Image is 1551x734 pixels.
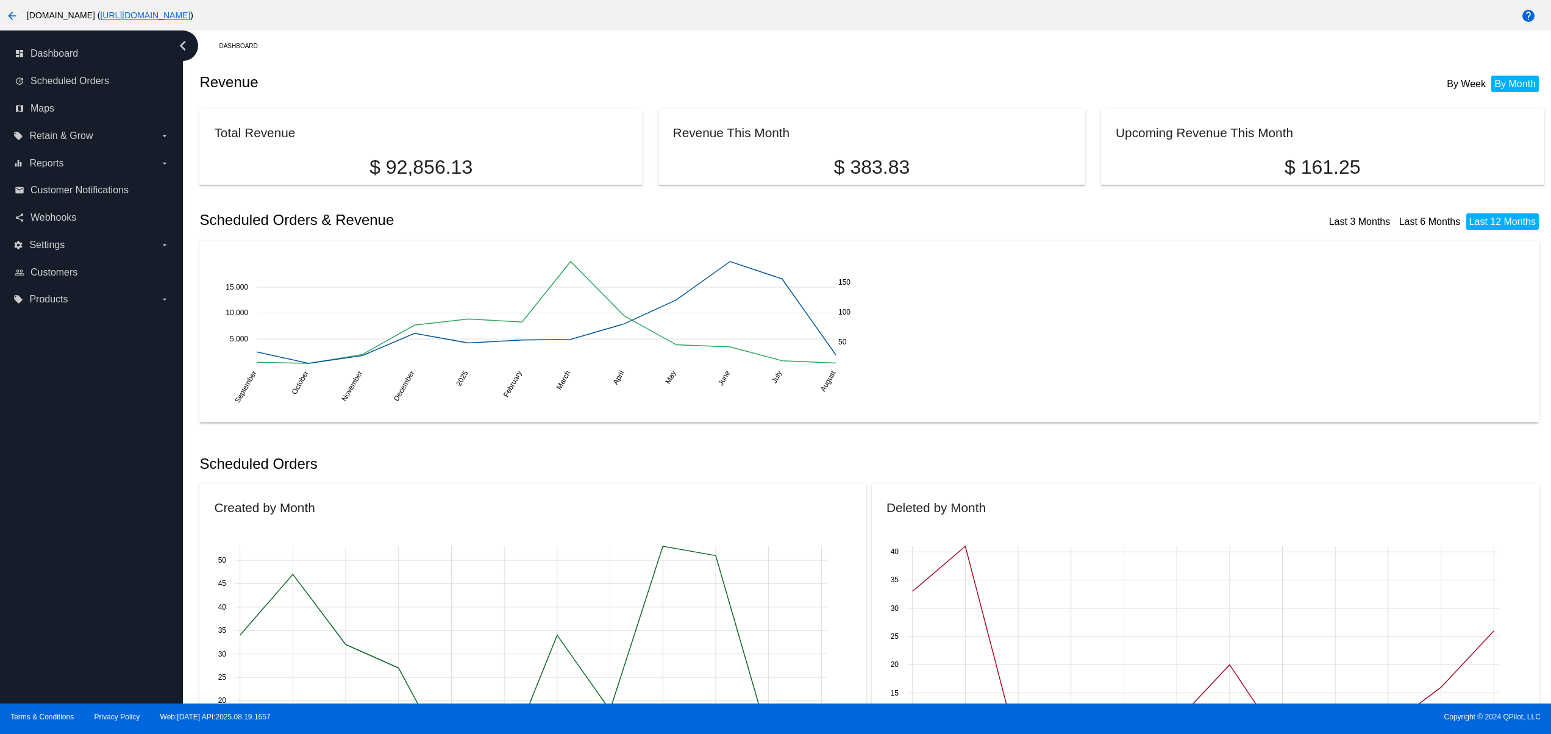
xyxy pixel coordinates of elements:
[1399,216,1461,227] a: Last 6 Months
[13,131,23,141] i: local_offer
[340,369,365,402] text: November
[455,369,471,387] text: 2025
[160,159,169,168] i: arrow_drop_down
[218,697,227,705] text: 20
[30,185,129,196] span: Customer Notifications
[214,126,295,140] h2: Total Revenue
[30,212,76,223] span: Webhooks
[1521,9,1536,23] mat-icon: help
[199,455,872,472] h2: Scheduled Orders
[29,130,93,141] span: Retain & Grow
[1116,156,1529,179] p: $ 161.25
[15,213,24,223] i: share
[30,48,78,59] span: Dashboard
[290,369,310,396] text: October
[30,267,77,278] span: Customers
[10,713,74,721] a: Terms & Conditions
[29,294,68,305] span: Products
[673,156,1071,179] p: $ 383.83
[891,576,899,585] text: 35
[1491,76,1539,92] li: By Month
[770,369,784,384] text: July
[891,661,899,669] text: 20
[94,713,140,721] a: Privacy Policy
[15,180,169,200] a: email Customer Notifications
[392,369,416,402] text: December
[100,10,190,20] a: [URL][DOMAIN_NAME]
[214,156,627,179] p: $ 92,856.13
[160,131,169,141] i: arrow_drop_down
[30,103,54,114] span: Maps
[226,282,249,291] text: 15,000
[891,689,899,697] text: 15
[218,603,227,611] text: 40
[219,37,268,55] a: Dashboard
[13,240,23,250] i: settings
[1329,216,1391,227] a: Last 3 Months
[15,99,169,118] a: map Maps
[173,36,193,55] i: chevron_left
[214,501,315,515] h2: Created by Month
[502,369,524,399] text: February
[160,240,169,250] i: arrow_drop_down
[199,74,872,91] h2: Revenue
[230,335,248,343] text: 5,000
[15,104,24,113] i: map
[218,673,227,682] text: 25
[15,185,24,195] i: email
[15,44,169,63] a: dashboard Dashboard
[218,650,227,658] text: 30
[160,713,271,721] a: Web:[DATE] API:2025.08.19.1657
[1469,216,1536,227] a: Last 12 Months
[30,76,109,87] span: Scheduled Orders
[13,159,23,168] i: equalizer
[15,71,169,91] a: update Scheduled Orders
[1116,126,1293,140] h2: Upcoming Revenue This Month
[886,501,986,515] h2: Deleted by Month
[199,212,872,229] h2: Scheduled Orders & Revenue
[13,294,23,304] i: local_offer
[15,76,24,86] i: update
[234,369,258,404] text: September
[218,556,227,565] text: 50
[29,240,65,251] span: Settings
[838,338,847,346] text: 50
[27,10,193,20] span: [DOMAIN_NAME] ( )
[891,604,899,613] text: 30
[15,208,169,227] a: share Webhooks
[5,9,20,23] mat-icon: arrow_back
[555,369,572,391] text: March
[218,627,227,635] text: 35
[218,580,227,588] text: 45
[29,158,63,169] span: Reports
[15,268,24,277] i: people_outline
[1444,76,1489,92] li: By Week
[15,49,24,59] i: dashboard
[226,308,249,317] text: 10,000
[160,294,169,304] i: arrow_drop_down
[891,632,899,641] text: 25
[819,369,838,393] text: August
[611,369,626,386] text: April
[786,713,1541,721] span: Copyright © 2024 QPilot, LLC
[716,369,732,387] text: June
[673,126,790,140] h2: Revenue This Month
[838,278,850,287] text: 150
[664,369,678,385] text: May
[15,263,169,282] a: people_outline Customers
[891,548,899,557] text: 40
[838,308,850,316] text: 100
